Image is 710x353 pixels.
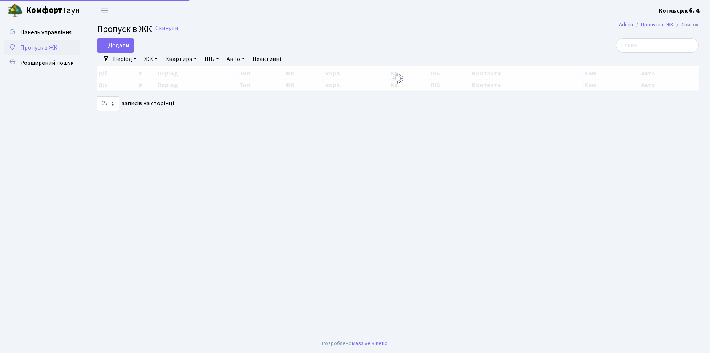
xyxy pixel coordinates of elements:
[97,96,174,111] label: записів на сторінці
[8,3,23,18] img: logo.png
[223,53,248,66] a: Авто
[95,4,114,17] button: Переключити навігацію
[26,4,80,17] span: Таун
[249,53,284,66] a: Неактивні
[392,72,404,85] img: Обробка...
[616,38,699,53] input: Пошук...
[659,6,701,15] a: Консьєрж б. 4.
[20,59,73,67] span: Розширений пошук
[4,40,80,55] a: Пропуск в ЖК
[110,53,140,66] a: Період
[20,43,57,52] span: Пропуск в ЖК
[97,22,152,36] span: Пропуск в ЖК
[201,53,222,66] a: ПІБ
[4,25,80,40] a: Панель управління
[20,28,72,37] span: Панель управління
[141,53,161,66] a: ЖК
[162,53,200,66] a: Квартира
[608,17,710,33] nav: breadcrumb
[4,55,80,71] a: Розширений пошук
[619,21,633,29] a: Admin
[97,96,119,111] select: записів на сторінці
[322,339,388,348] div: Розроблено .
[673,21,699,29] li: Список
[155,25,178,32] a: Скинути
[352,339,387,347] a: Massive Kinetic
[26,4,62,16] b: Комфорт
[641,21,673,29] a: Пропуск в ЖК
[102,41,129,50] span: Додати
[97,38,134,53] a: Додати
